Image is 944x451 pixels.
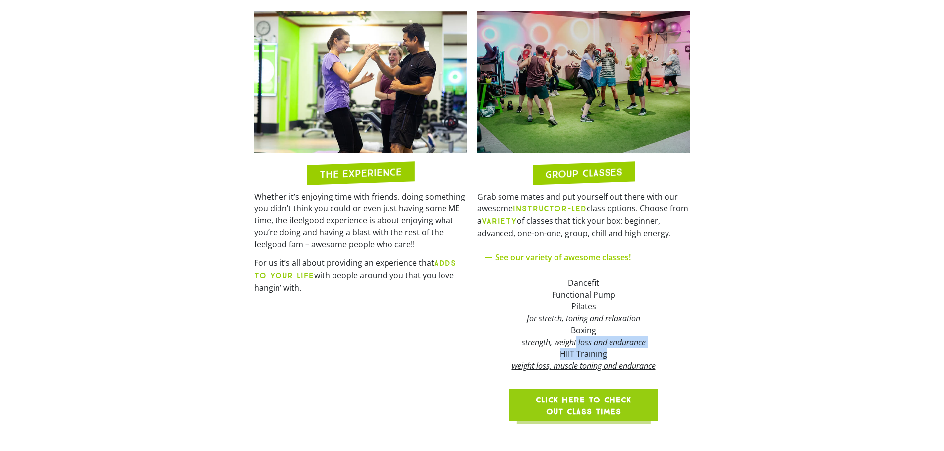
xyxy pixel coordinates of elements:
[522,337,646,348] em: strength, weight loss and endurance
[254,191,467,250] p: Whether it’s enjoying time with friends, doing something you didn’t think you could or even just ...
[509,389,658,421] a: Click here to check out class times
[477,246,690,269] div: See our variety of awesome classes!
[545,167,622,179] h2: GROUP CLASSES
[485,277,683,289] div: Dancefit
[533,394,634,418] span: Click here to check out class times
[513,204,587,213] b: INSTRUCTOR-LED
[477,269,690,379] div: See our variety of awesome classes!
[477,191,690,239] p: Grab some mates and put yourself out there with our awesome class options. Choose from a of class...
[320,167,402,180] h2: THE EXPERIENCE
[495,252,631,263] a: See our variety of awesome classes!
[482,216,517,226] b: VARIETY
[512,360,656,371] em: weight loss, muscle toning and endurance
[485,289,683,372] div: Functional Pump Pilates Boxing HIIT Training
[254,257,467,294] p: For us it’s all about providing an experience that with people around you that you love hangin’ w...
[527,313,640,324] em: for stretch, toning and relaxation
